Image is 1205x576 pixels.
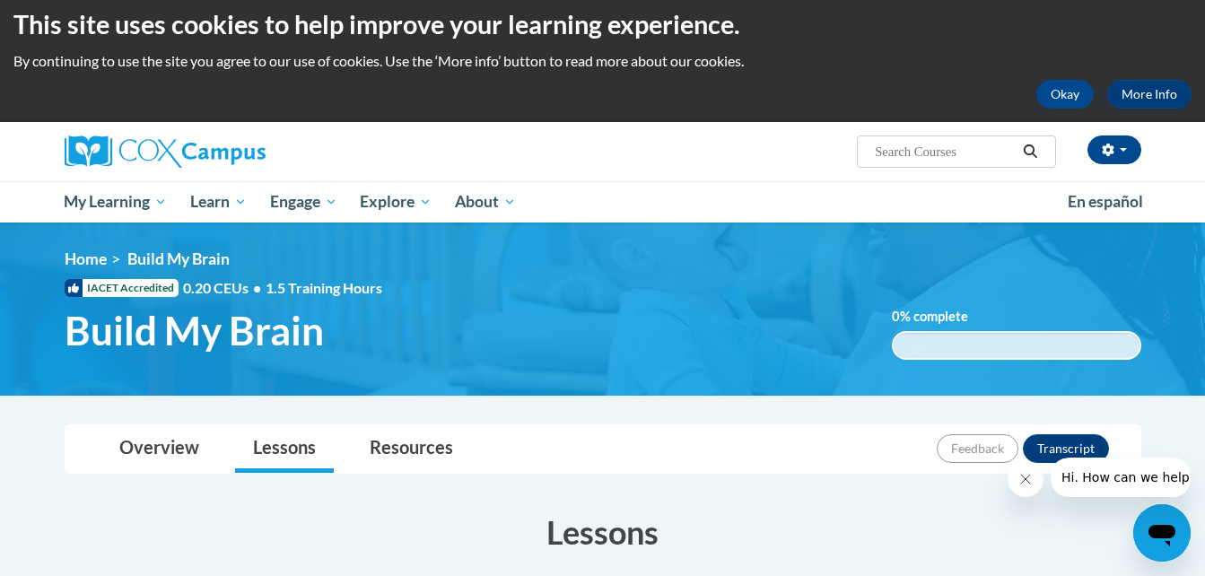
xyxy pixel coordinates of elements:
[64,191,167,213] span: My Learning
[38,181,1168,223] div: Main menu
[183,278,266,298] span: 0.20 CEUs
[1023,434,1109,463] button: Transcript
[443,181,528,223] a: About
[65,249,107,268] a: Home
[53,181,179,223] a: My Learning
[190,191,247,213] span: Learn
[348,181,443,223] a: Explore
[455,191,516,213] span: About
[65,135,406,168] a: Cox Campus
[179,181,258,223] a: Learn
[101,425,217,473] a: Overview
[1087,135,1141,164] button: Account Settings
[253,279,261,296] span: •
[13,51,1192,71] p: By continuing to use the site you agree to our use of cookies. Use the ‘More info’ button to read...
[11,13,145,27] span: Hi. How can we help?
[65,279,179,297] span: IACET Accredited
[873,141,1017,162] input: Search Courses
[65,510,1141,554] h3: Lessons
[1017,141,1043,162] button: Search
[1036,80,1094,109] button: Okay
[892,309,900,324] span: 0
[892,307,995,327] label: % complete
[352,425,471,473] a: Resources
[235,425,334,473] a: Lessons
[1008,461,1043,497] iframe: Close message
[13,6,1192,42] h2: This site uses cookies to help improve your learning experience.
[270,191,337,213] span: Engage
[1068,192,1143,211] span: En español
[127,249,230,268] span: Build My Brain
[1133,504,1191,562] iframe: Button to launch messaging window
[360,191,432,213] span: Explore
[65,135,266,168] img: Cox Campus
[266,279,382,296] span: 1.5 Training Hours
[65,307,324,354] span: Build My Brain
[937,434,1018,463] button: Feedback
[258,181,349,223] a: Engage
[1107,80,1192,109] a: More Info
[1051,458,1191,497] iframe: Message from company
[1056,183,1155,221] a: En español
